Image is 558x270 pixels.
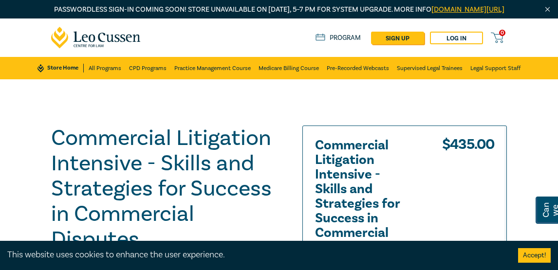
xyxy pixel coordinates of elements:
a: sign up [371,32,424,44]
a: Store Home [37,64,84,72]
div: This website uses cookies to enhance the user experience. [7,249,503,261]
button: Accept cookies [518,248,551,263]
a: Log in [430,32,483,44]
span: 0 [499,30,505,36]
a: Supervised Legal Trainees [397,57,463,79]
h1: Commercial Litigation Intensive - Skills and Strategies for Success in Commercial Disputes [51,126,275,252]
a: Medicare Billing Course [259,57,319,79]
a: Pre-Recorded Webcasts [327,57,389,79]
a: All Programs [89,57,121,79]
p: Passwordless sign-in coming soon! Store unavailable on [DATE], 5–7 PM for system upgrade. More info [51,4,507,15]
a: [DOMAIN_NAME][URL] [431,5,504,14]
a: Program [316,34,361,42]
h2: Commercial Litigation Intensive - Skills and Strategies for Success in Commercial Disputes [315,138,422,255]
img: Close [543,5,552,14]
div: $ 435.00 [442,138,494,260]
a: Practice Management Course [174,57,251,79]
a: Legal Support Staff [470,57,521,79]
a: CPD Programs [129,57,167,79]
